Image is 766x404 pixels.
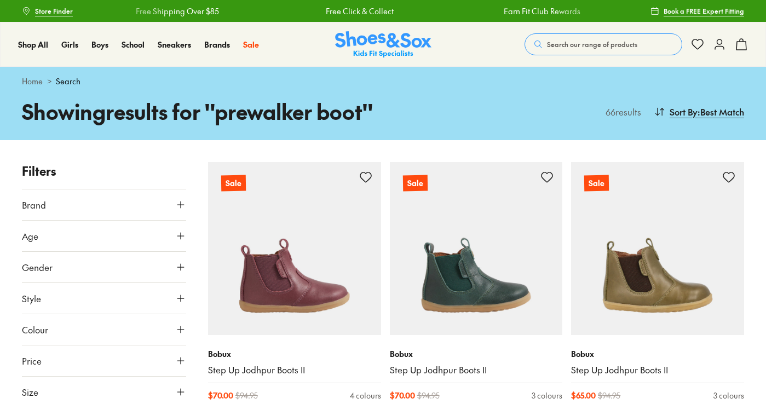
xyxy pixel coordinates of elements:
[235,390,258,401] span: $ 94.95
[402,175,427,192] p: Sale
[22,198,46,211] span: Brand
[390,348,563,360] p: Bobux
[208,348,381,360] p: Bobux
[601,105,641,118] p: 66 results
[35,6,73,16] span: Store Finder
[208,162,381,335] a: Sale
[22,354,42,367] span: Price
[350,390,381,401] div: 4 colours
[22,1,73,21] a: Store Finder
[598,390,620,401] span: $ 94.95
[204,39,230,50] a: Brands
[22,76,744,87] div: >
[22,345,186,376] button: Price
[18,39,48,50] a: Shop All
[571,364,744,376] a: Step Up Jodhpur Boots II
[713,390,744,401] div: 3 colours
[390,162,563,335] a: Sale
[56,76,80,87] span: Search
[547,39,637,49] span: Search our range of products
[390,364,563,376] a: Step Up Jodhpur Boots II
[208,364,381,376] a: Step Up Jodhpur Boots II
[22,76,43,87] a: Home
[134,5,217,17] a: Free Shipping Over $85
[22,292,41,305] span: Style
[22,229,38,243] span: Age
[532,390,562,401] div: 3 colours
[22,385,38,399] span: Size
[324,5,391,17] a: Free Click & Collect
[390,390,415,401] span: $ 70.00
[335,31,431,58] img: SNS_Logo_Responsive.svg
[221,175,246,192] p: Sale
[22,323,48,336] span: Colour
[654,100,744,124] button: Sort By:Best Match
[22,252,186,282] button: Gender
[525,33,682,55] button: Search our range of products
[22,189,186,220] button: Brand
[158,39,191,50] a: Sneakers
[571,348,744,360] p: Bobux
[22,261,53,274] span: Gender
[584,175,609,192] p: Sale
[208,390,233,401] span: $ 70.00
[571,162,744,335] a: Sale
[664,6,744,16] span: Book a FREE Expert Fitting
[698,105,744,118] span: : Best Match
[22,96,383,127] h1: Showing results for " prewalker boot "
[22,283,186,314] button: Style
[650,1,744,21] a: Book a FREE Expert Fitting
[502,5,578,17] a: Earn Fit Club Rewards
[61,39,78,50] a: Girls
[417,390,440,401] span: $ 94.95
[122,39,145,50] a: School
[22,221,186,251] button: Age
[243,39,259,50] a: Sale
[22,314,186,345] button: Colour
[670,105,698,118] span: Sort By
[91,39,108,50] a: Boys
[335,31,431,58] a: Shoes & Sox
[571,390,596,401] span: $ 65.00
[22,162,186,180] p: Filters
